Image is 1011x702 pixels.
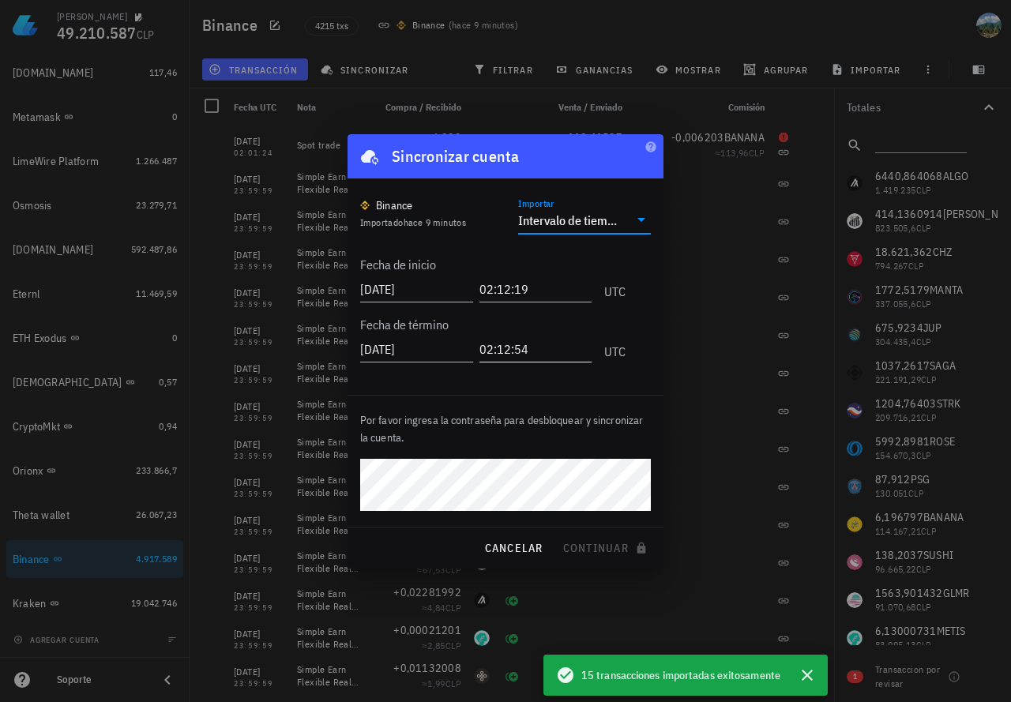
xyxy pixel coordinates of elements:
[598,267,626,306] div: UTC
[360,257,436,272] label: Fecha de inicio
[392,144,520,169] div: Sincronizar cuenta
[518,197,554,209] label: Importar
[518,212,618,228] div: Intervalo de tiempo
[598,327,626,366] div: UTC
[404,216,467,228] span: hace 9 minutos
[360,411,651,446] p: Por favor ingresa la contraseña para desbloquear y sincronizar la cuenta.
[360,216,466,228] span: Importado
[518,207,651,234] div: ImportarIntervalo de tiempo
[479,336,592,362] input: 22:41:53
[360,317,449,332] label: Fecha de término
[477,534,549,562] button: cancelar
[376,197,413,213] div: Binance
[581,666,780,684] span: 15 transacciones importadas exitosamente
[360,201,370,210] img: 270.png
[360,276,473,302] input: 2025-10-06
[479,276,592,302] input: 22:41:53
[483,541,543,555] span: cancelar
[360,336,473,362] input: 2025-10-06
